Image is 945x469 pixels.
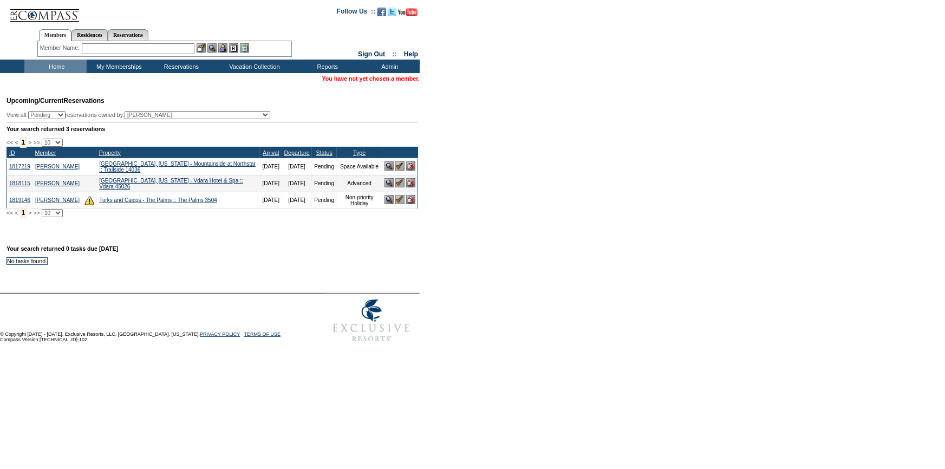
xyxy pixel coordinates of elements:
[282,175,312,192] td: [DATE]
[211,60,295,73] td: Vacation Collection
[39,29,72,41] a: Members
[99,149,121,156] a: Property
[384,178,394,187] img: View Reservation
[20,137,27,148] span: 1
[263,149,279,156] a: Arrival
[295,60,357,73] td: Reports
[87,60,149,73] td: My Memberships
[6,210,13,216] span: <<
[357,60,420,73] td: Admin
[35,180,80,186] a: [PERSON_NAME]
[404,50,418,58] a: Help
[406,195,415,204] img: Cancel Reservation
[284,149,310,156] a: Departure
[24,60,87,73] td: Home
[7,257,48,264] td: No tasks found.
[260,158,282,175] td: [DATE]
[337,175,382,192] td: Advanced
[200,331,240,337] a: PRIVACY POLICY
[33,210,40,216] span: >>
[398,8,418,16] img: Subscribe to our YouTube Channel
[316,149,333,156] a: Status
[6,245,421,257] div: Your search returned 0 tasks due [DATE]
[108,29,148,41] a: Reservations
[9,164,30,170] a: 1817219
[337,6,375,19] td: Follow Us ::
[15,210,18,216] span: <
[384,195,394,204] img: View Reservation
[71,29,108,41] a: Residences
[149,60,211,73] td: Reservations
[6,97,63,105] span: Upcoming/Current
[20,207,27,218] span: 1
[6,126,418,132] div: Your search returned 3 reservations
[9,197,30,203] a: 1819146
[35,149,56,156] a: Member
[207,43,217,53] img: View
[6,111,275,119] div: View all: reservations owned by:
[312,175,337,192] td: Pending
[244,331,281,337] a: TERMS OF USE
[353,149,366,156] a: Type
[99,161,256,173] a: [GEOGRAPHIC_DATA], [US_STATE] - Mountainside at Northstar :: Trailside 14036
[9,180,30,186] a: 1818115
[260,192,282,209] td: [DATE]
[377,11,386,17] a: Become our fan on Facebook
[384,161,394,171] img: View Reservation
[229,43,238,53] img: Reservations
[99,178,243,190] a: [GEOGRAPHIC_DATA], [US_STATE] - Vdara Hotel & Spa :: Vdara 45026
[240,43,249,53] img: b_calculator.gif
[398,11,418,17] a: Subscribe to our YouTube Channel
[388,8,396,16] img: Follow us on Twitter
[406,161,415,171] img: Cancel Reservation
[9,149,15,156] a: ID
[84,196,94,205] img: There are insufficient days and/or tokens to cover this reservation
[322,75,420,82] span: You have not yet chosen a member.
[218,43,227,53] img: Impersonate
[33,139,40,146] span: >>
[282,158,312,175] td: [DATE]
[337,158,382,175] td: Space Available
[197,43,206,53] img: b_edit.gif
[337,192,382,209] td: Non-priority Holiday
[28,210,31,216] span: >
[312,192,337,209] td: Pending
[35,197,80,203] a: [PERSON_NAME]
[406,178,415,187] img: Cancel Reservation
[6,139,13,146] span: <<
[388,11,396,17] a: Follow us on Twitter
[35,164,80,170] a: [PERSON_NAME]
[393,50,397,58] span: ::
[6,97,105,105] span: Reservations
[323,294,420,348] img: Exclusive Resorts
[28,139,31,146] span: >
[395,195,405,204] img: Confirm Reservation
[99,197,217,203] a: Turks and Caicos - The Palms :: The Palms 3504
[40,43,82,53] div: Member Name:
[377,8,386,16] img: Become our fan on Facebook
[358,50,385,58] a: Sign Out
[312,158,337,175] td: Pending
[260,175,282,192] td: [DATE]
[395,161,405,171] img: Confirm Reservation
[15,139,18,146] span: <
[395,178,405,187] img: Confirm Reservation
[282,192,312,209] td: [DATE]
